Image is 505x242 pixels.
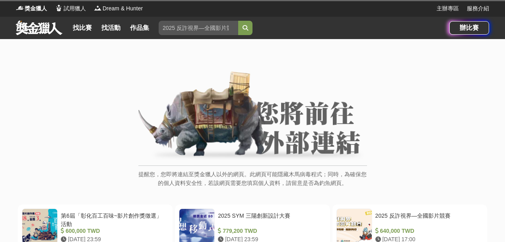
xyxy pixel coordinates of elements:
a: 辦比賽 [449,21,489,35]
div: 第6屆「彰化百工百味~影片創作獎徵選」活動 [61,212,165,227]
img: Logo [55,4,63,12]
div: 2025 反詐視界—全國影片競賽 [375,212,480,227]
img: Logo [16,4,24,12]
div: 2025 SYM 三陽創新設計大賽 [218,212,322,227]
span: 獎金獵人 [25,4,47,13]
a: 主辦專區 [437,4,459,13]
a: LogoDream & Hunter [94,4,143,13]
div: 640,000 TWD [375,227,480,235]
a: 服務介紹 [467,4,489,13]
p: 提醒您，您即將連結至獎金獵人以外的網頁。此網頁可能隱藏木馬病毒程式；同時，為確保您的個人資料安全性，若該網頁需要您填寫個人資料，請留意是否為釣魚網頁。 [138,170,367,196]
div: 600,000 TWD [61,227,165,235]
a: Logo試用獵人 [55,4,86,13]
img: Logo [94,4,102,12]
img: External Link Banner [138,71,367,161]
a: 找比賽 [70,22,95,33]
a: 找活動 [98,22,124,33]
a: Logo獎金獵人 [16,4,47,13]
span: Dream & Hunter [103,4,143,13]
span: 試用獵人 [64,4,86,13]
input: 2025 反詐視界—全國影片競賽 [159,21,238,35]
div: 779,200 TWD [218,227,322,235]
a: 作品集 [127,22,152,33]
